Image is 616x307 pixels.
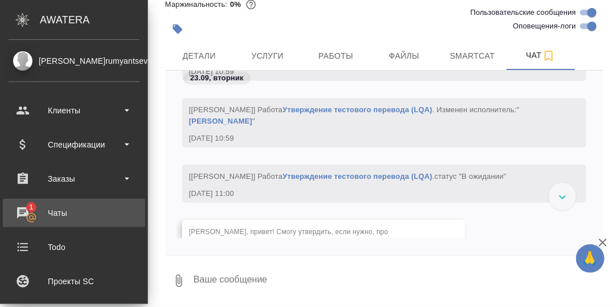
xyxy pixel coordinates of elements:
[22,202,40,213] span: 1
[189,105,519,125] span: [[PERSON_NAME]] Работа . Изменен исполнитель:
[9,102,139,119] div: Клиенты
[165,17,190,42] button: Добавить тэг
[9,204,139,222] div: Чаты
[445,49,500,63] span: Smartcat
[9,273,139,290] div: Проекты SC
[40,9,148,31] div: AWATERA
[9,170,139,187] div: Заказы
[513,21,576,32] span: Оповещения-логи
[190,72,244,84] p: 23.09, вторник
[282,172,432,181] a: Утверждение тестового перевода (LQA)
[576,244,605,273] button: 🙏
[282,105,432,114] a: Утверждение тестового перевода (LQA)
[189,228,402,285] span: [PERSON_NAME], привет! Смогу утвердить, если нужно, про [PERSON_NAME] знаю. А редакторов не будет...
[9,239,139,256] div: Todo
[581,247,600,271] span: 🙏
[514,48,568,63] span: Чат
[3,267,145,296] a: Проекты SC
[3,233,145,261] a: Todo
[434,172,506,181] span: статус "В ожидании"
[9,136,139,153] div: Спецификации
[470,7,576,18] span: Пользовательские сообщения
[309,49,363,63] span: Работы
[172,49,227,63] span: Детали
[240,49,295,63] span: Услуги
[189,172,507,181] span: [[PERSON_NAME]] Работа .
[9,55,139,67] div: [PERSON_NAME]rumyantseva
[189,117,252,125] a: [PERSON_NAME]
[189,133,547,144] div: [DATE] 10:59
[189,188,547,199] div: [DATE] 11:00
[542,49,556,63] svg: Подписаться
[377,49,432,63] span: Файлы
[3,199,145,227] a: 1Чаты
